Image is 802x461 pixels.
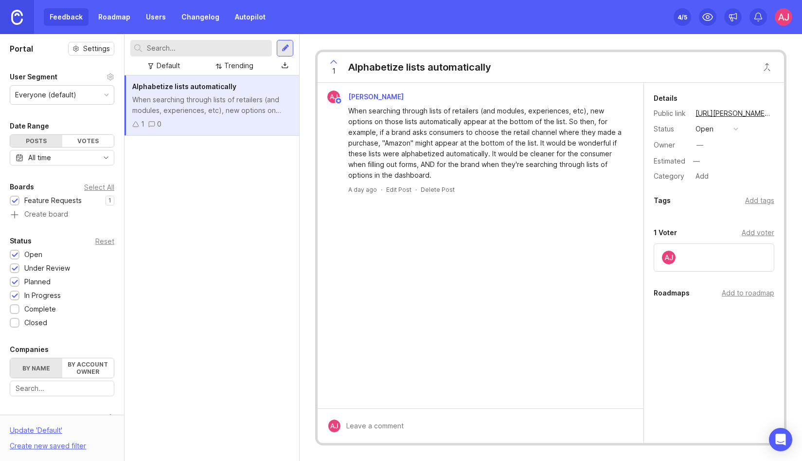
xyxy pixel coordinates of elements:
[224,60,253,71] div: Trending
[654,171,688,182] div: Category
[62,358,114,378] label: By account owner
[348,60,491,74] div: Alphabetize lists automatically
[140,8,172,26] a: Users
[775,8,792,26] img: AJ Hoke
[141,119,144,129] div: 1
[10,181,34,193] div: Boards
[10,211,114,220] a: Create board
[24,195,82,206] div: Feature Requests
[15,90,76,100] div: Everyone (default)
[10,425,62,441] div: Update ' Default '
[381,185,382,194] div: ·
[654,287,690,299] div: Roadmaps
[332,66,336,76] span: 1
[654,124,688,134] div: Status
[10,235,32,247] div: Status
[10,412,27,424] div: Tags
[386,185,411,194] div: Edit Post
[327,91,340,103] img: AJ Hoke
[654,227,677,239] div: 1 Voter
[62,135,114,147] div: Votes
[10,120,49,132] div: Date Range
[348,106,624,181] div: When searching through lists of retailers (and modules, experiences, etc), new options on those l...
[176,8,225,26] a: Changelog
[328,420,340,432] img: AJ Hoke
[654,140,688,150] div: Owner
[24,277,51,287] div: Planned
[92,8,136,26] a: Roadmap
[108,197,111,204] p: 1
[10,358,62,378] label: By name
[10,441,86,451] div: Create new saved filter
[654,158,685,165] div: Estimated
[654,195,671,206] div: Tags
[690,155,703,167] div: —
[10,344,49,355] div: Companies
[10,43,33,55] h1: Portal
[229,8,271,26] a: Autopilot
[24,317,47,328] div: Closed
[688,170,712,183] a: Add
[695,124,713,134] div: open
[693,107,774,120] a: [URL][PERSON_NAME][DOMAIN_NAME][PERSON_NAME]
[654,92,677,104] div: Details
[722,288,774,298] div: Add to roadmap
[348,92,404,101] span: [PERSON_NAME]
[654,108,688,119] div: Public link
[24,290,61,301] div: In Progress
[157,60,180,71] div: Default
[24,263,70,274] div: Under Review
[98,154,114,162] svg: toggle icon
[674,8,691,26] button: 4/5
[84,184,114,190] div: Select All
[83,44,110,54] span: Settings
[662,251,676,264] img: AJ Hoke
[10,71,57,83] div: User Segment
[415,185,417,194] div: ·
[677,10,687,24] div: 4 /5
[132,82,236,91] span: Alphabetize lists automatically
[16,383,108,394] input: Search...
[132,94,291,116] div: When searching through lists of retailers (and modules, experiences, etc), new options on those l...
[745,195,774,206] div: Add tags
[68,42,114,55] button: Settings
[157,119,161,129] div: 0
[28,152,51,163] div: All time
[757,57,777,77] button: Close button
[95,239,114,244] div: Reset
[11,10,23,25] img: Canny Home
[335,97,342,105] img: member badge
[125,75,299,136] a: Alphabetize lists automaticallyWhen searching through lists of retailers (and modules, experience...
[24,304,56,314] div: Complete
[348,185,377,194] a: A day ago
[24,249,42,260] div: Open
[421,185,455,194] div: Delete Post
[742,227,774,238] div: Add voter
[769,428,792,451] div: Open Intercom Messenger
[10,135,62,147] div: Posts
[321,91,411,103] a: AJ Hoke[PERSON_NAME]
[696,140,703,150] div: —
[693,170,712,183] div: Add
[147,43,268,54] input: Search...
